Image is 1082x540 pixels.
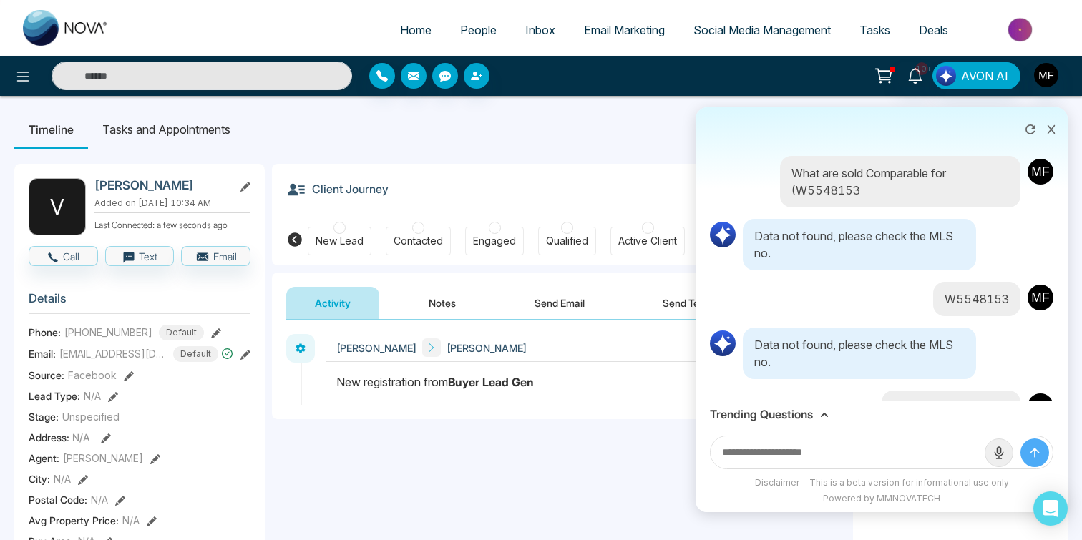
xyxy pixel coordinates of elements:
[336,340,416,355] span: [PERSON_NAME]
[400,287,484,319] button: Notes
[91,492,108,507] span: N/A
[29,409,59,424] span: Stage:
[618,234,677,248] div: Active Client
[29,451,59,466] span: Agent:
[703,492,1061,505] div: Powered by MMNOVATECH
[1026,283,1055,312] img: User Avatar
[961,67,1008,84] span: AVON AI
[970,14,1073,46] img: Market-place.gif
[743,328,976,379] p: Data not found, please check the MLS no.
[932,62,1020,89] button: AVON AI
[29,513,119,528] span: Avg Property Price :
[94,216,250,232] p: Last Connected: a few seconds ago
[394,234,443,248] div: Contacted
[703,476,1061,489] div: Disclaimer - This is a beta version for informational use only
[29,388,80,403] span: Lead Type:
[936,66,956,86] img: Lead Flow
[546,234,588,248] div: Qualified
[1026,157,1055,186] img: User Avatar
[29,325,61,340] span: Phone:
[693,23,831,37] span: Social Media Management
[122,513,140,528] span: N/A
[181,246,250,266] button: Email
[708,329,737,358] img: AI Logo
[68,368,117,383] span: Facebook
[94,178,228,192] h2: [PERSON_NAME]
[1033,491,1068,526] div: Open Intercom Messenger
[570,16,679,44] a: Email Marketing
[473,234,516,248] div: Engaged
[29,346,56,361] span: Email:
[945,290,1009,308] p: W5548153
[460,23,497,37] span: People
[64,325,152,340] span: [PHONE_NUMBER]
[511,16,570,44] a: Inbox
[446,16,511,44] a: People
[710,408,813,421] h3: Trending Questions
[29,471,50,486] span: City :
[905,16,962,44] a: Deals
[29,492,87,507] span: Postal Code :
[29,368,64,383] span: Source:
[634,287,736,319] button: Send Text
[62,409,120,424] span: Unspecified
[791,165,1009,199] p: What are sold Comparable for (W5548153
[159,325,204,340] span: Default
[447,340,527,355] span: [PERSON_NAME]
[29,291,250,313] h3: Details
[54,471,71,486] span: N/A
[400,23,432,37] span: Home
[915,62,928,75] span: 10+
[525,23,555,37] span: Inbox
[286,178,389,200] h3: Client Journey
[845,16,905,44] a: Tasks
[173,346,218,362] span: Default
[708,220,737,249] img: AI Logo
[286,287,379,319] button: Activity
[29,178,86,235] div: V
[743,219,976,270] p: Data not found, please check the MLS no.
[23,10,109,46] img: Nova CRM Logo
[84,388,101,403] span: N/A
[59,346,167,361] span: [EMAIL_ADDRESS][DOMAIN_NAME]
[1034,63,1058,87] img: User Avatar
[506,287,613,319] button: Send Email
[679,16,845,44] a: Social Media Management
[29,246,98,266] button: Call
[105,246,175,266] button: Text
[72,431,90,443] span: N/A
[88,110,245,149] li: Tasks and Appointments
[919,23,948,37] span: Deals
[63,451,143,466] span: [PERSON_NAME]
[386,16,446,44] a: Home
[316,234,364,248] div: New Lead
[859,23,890,37] span: Tasks
[14,110,88,149] li: Timeline
[584,23,665,37] span: Email Marketing
[29,430,90,445] span: Address:
[898,62,932,87] a: 10+
[94,197,250,210] p: Added on [DATE] 10:34 AM
[893,399,1009,416] p: [STREET_ADDRESS]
